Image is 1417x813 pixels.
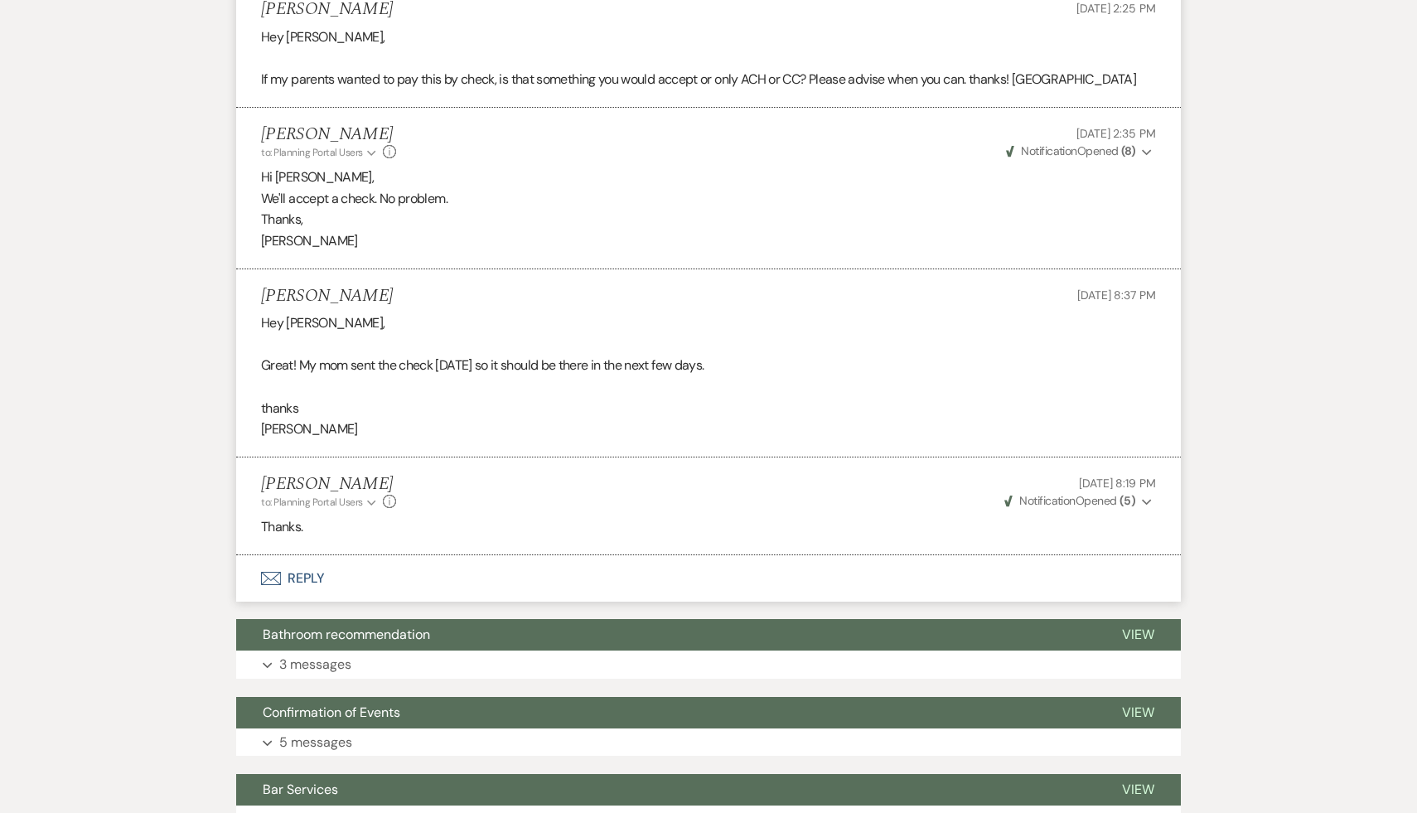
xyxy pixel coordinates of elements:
[263,626,430,643] span: Bathroom recommendation
[261,496,363,509] span: to: Planning Portal Users
[261,188,1156,210] p: We'll accept a check. No problem.
[236,619,1095,651] button: Bathroom recommendation
[1095,697,1181,728] button: View
[236,555,1181,602] button: Reply
[1122,781,1154,798] span: View
[1019,493,1075,508] span: Notification
[1095,774,1181,806] button: View
[261,146,363,159] span: to: Planning Portal Users
[261,167,1156,188] p: Hi [PERSON_NAME],
[236,651,1181,679] button: 3 messages
[1120,493,1135,508] strong: ( 5 )
[261,145,379,160] button: to: Planning Portal Users
[1004,143,1156,160] button: NotificationOpened (8)
[236,697,1095,728] button: Confirmation of Events
[236,728,1181,757] button: 5 messages
[261,355,1156,376] p: Great! My mom sent the check [DATE] so it should be there in the next few days.
[1095,619,1181,651] button: View
[1077,288,1156,302] span: [DATE] 8:37 PM
[261,312,1156,334] p: Hey [PERSON_NAME],
[261,209,1156,230] p: Thanks,
[261,474,396,495] h5: [PERSON_NAME]
[1002,492,1156,510] button: NotificationOpened (5)
[261,230,1156,252] p: [PERSON_NAME]
[1121,143,1135,158] strong: ( 8 )
[1076,1,1156,16] span: [DATE] 2:25 PM
[263,781,338,798] span: Bar Services
[261,69,1156,90] p: If my parents wanted to pay this by check, is that something you would accept or only ACH or CC? ...
[261,124,396,145] h5: [PERSON_NAME]
[261,495,379,510] button: to: Planning Portal Users
[263,704,400,721] span: Confirmation of Events
[1122,626,1154,643] span: View
[279,654,351,675] p: 3 messages
[1076,126,1156,141] span: [DATE] 2:35 PM
[261,286,393,307] h5: [PERSON_NAME]
[236,774,1095,806] button: Bar Services
[1021,143,1076,158] span: Notification
[261,398,1156,419] p: thanks
[1004,493,1135,508] span: Opened
[261,27,1156,48] p: Hey [PERSON_NAME],
[261,516,1156,538] p: Thanks.
[261,419,1156,440] p: [PERSON_NAME]
[1079,476,1156,491] span: [DATE] 8:19 PM
[1122,704,1154,721] span: View
[279,732,352,753] p: 5 messages
[1006,143,1135,158] span: Opened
